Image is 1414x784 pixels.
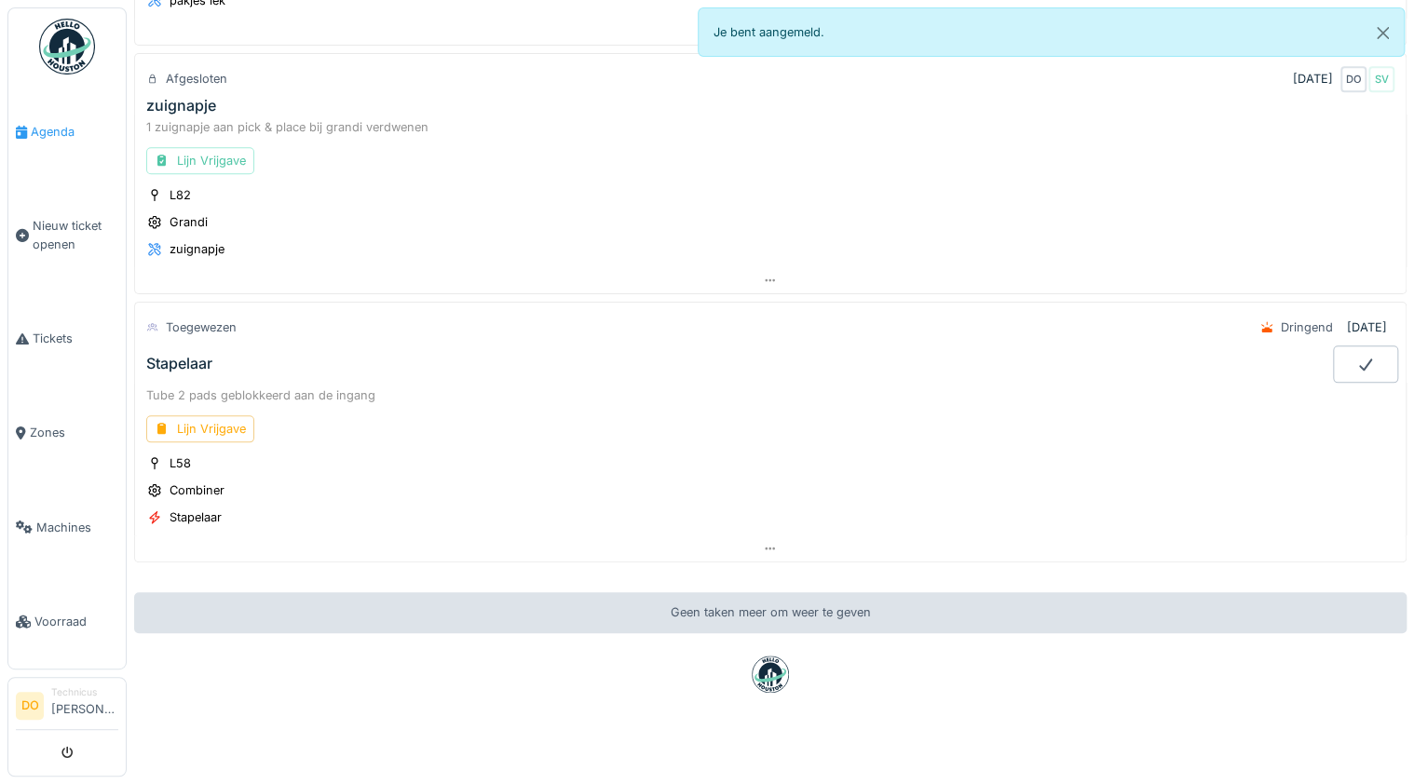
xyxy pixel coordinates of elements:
[51,685,118,725] li: [PERSON_NAME]
[30,424,118,441] span: Zones
[170,454,191,472] div: L58
[8,480,126,574] a: Machines
[8,291,126,385] a: Tickets
[8,574,126,669] a: Voorraad
[166,318,237,336] div: Toegewezen
[1368,66,1394,92] div: SV
[33,217,118,252] span: Nieuw ticket openen
[1340,66,1366,92] div: DO
[134,592,1407,632] div: Geen taken meer om weer te geven
[16,692,44,720] li: DO
[146,97,216,115] div: zuignapje
[34,613,118,630] span: Voorraad
[698,7,1405,57] div: Je bent aangemeld.
[36,519,118,536] span: Machines
[170,481,224,499] div: Combiner
[146,355,212,372] div: Stapelaar
[16,685,118,730] a: DO Technicus[PERSON_NAME]
[51,685,118,699] div: Technicus
[146,147,254,174] div: Lijn Vrijgave
[170,213,208,231] div: Grandi
[170,508,222,526] div: Stapelaar
[146,386,1394,404] div: Tube 2 pads geblokkeerd aan de ingang
[8,85,126,179] a: Agenda
[170,240,224,258] div: zuignapje
[170,186,191,204] div: L82
[1281,318,1333,336] div: Dringend
[8,385,126,480] a: Zones
[8,179,126,291] a: Nieuw ticket openen
[39,19,95,74] img: Badge_color-CXgf-gQk.svg
[1347,318,1387,336] div: [DATE]
[31,123,118,141] span: Agenda
[752,656,789,693] img: badge-BVDL4wpA.svg
[1362,8,1404,58] button: Close
[33,330,118,347] span: Tickets
[1293,70,1333,88] div: [DATE]
[166,70,227,88] div: Afgesloten
[146,118,1394,136] div: 1 zuignapje aan pick & place bij grandi verdwenen
[146,415,254,442] div: Lijn Vrijgave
